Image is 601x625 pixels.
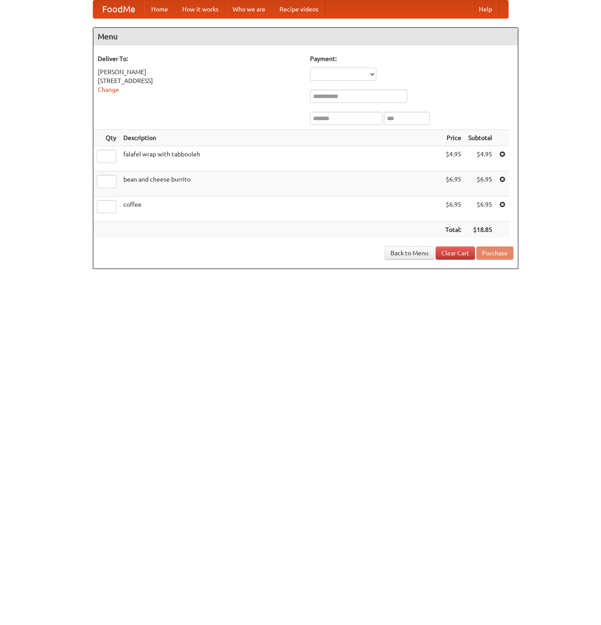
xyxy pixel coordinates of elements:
[472,0,499,18] a: Help
[175,0,226,18] a: How it works
[98,86,119,93] a: Change
[120,130,442,146] th: Description
[93,130,120,146] th: Qty
[120,171,442,197] td: bean and cheese burrito
[465,146,496,171] td: $4.95
[465,130,496,146] th: Subtotal
[120,146,442,171] td: falafel wrap with tabbouleh
[385,246,434,260] a: Back to Menu
[442,130,465,146] th: Price
[272,0,325,18] a: Recipe videos
[93,0,144,18] a: FoodMe
[226,0,272,18] a: Who we are
[93,28,518,45] h4: Menu
[442,146,465,171] td: $4.95
[442,222,465,238] th: Total:
[98,54,301,63] h5: Deliver To:
[98,68,301,76] div: [PERSON_NAME]
[465,171,496,197] td: $6.95
[310,54,513,63] h5: Payment:
[436,246,475,260] a: Clear Cart
[476,246,513,260] button: Purchase
[442,197,465,222] td: $6.95
[144,0,175,18] a: Home
[442,171,465,197] td: $6.95
[465,197,496,222] td: $6.95
[120,197,442,222] td: coffee
[98,76,301,85] div: [STREET_ADDRESS]
[465,222,496,238] th: $18.85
